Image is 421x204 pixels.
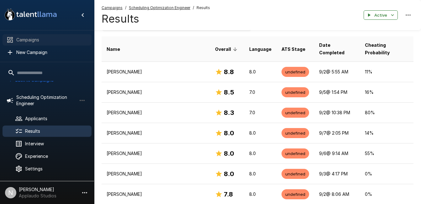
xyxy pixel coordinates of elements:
[365,110,408,116] p: 80 %
[107,69,205,75] p: [PERSON_NAME]
[319,41,355,56] span: Date Completed
[282,110,309,116] span: undefined
[249,69,271,75] p: 8.0
[282,69,309,75] span: undefined
[282,151,309,157] span: undefined
[215,46,239,53] span: Overall
[224,128,234,138] h6: 8.0
[249,171,271,177] p: 8.0
[314,164,360,184] td: 9/3 @ 4:17 PM
[365,69,408,75] p: 11 %
[365,171,408,177] p: 0 %
[102,5,123,10] u: Campaigns
[249,191,271,197] p: 8.0
[282,46,305,53] span: ATS Stage
[224,148,234,158] h6: 8.0
[282,191,309,197] span: undefined
[249,150,271,157] p: 8.0
[314,143,360,164] td: 9/6 @ 9:14 AM
[107,171,205,177] p: [PERSON_NAME]
[224,67,234,77] h6: 8.8
[224,189,233,199] h6: 7.8
[107,110,205,116] p: [PERSON_NAME]
[282,89,309,95] span: undefined
[129,5,190,10] u: Scheduling Optimization Engineer
[224,108,234,118] h6: 8.3
[107,89,205,95] p: [PERSON_NAME]
[314,62,360,82] td: 9/2 @ 5:55 AM
[102,12,210,25] h4: Results
[197,5,210,11] span: Results
[107,191,205,197] p: [PERSON_NAME]
[107,150,205,157] p: [PERSON_NAME]
[193,5,194,11] span: /
[314,82,360,102] td: 9/5 @ 1:54 PM
[224,169,234,179] h6: 8.0
[249,110,271,116] p: 7.0
[224,87,234,97] h6: 8.5
[365,191,408,197] p: 0 %
[314,102,360,123] td: 9/2 @ 10:38 PM
[282,171,309,177] span: undefined
[282,130,309,136] span: undefined
[107,46,120,53] span: Name
[249,46,271,53] span: Language
[365,130,408,136] p: 14 %
[365,89,408,95] p: 16 %
[125,5,126,11] span: /
[364,10,398,20] button: Active
[365,41,408,56] span: Cheating Probability
[365,150,408,157] p: 55 %
[249,130,271,136] p: 8.0
[314,123,360,143] td: 9/7 @ 2:05 PM
[249,89,271,95] p: 7.0
[107,130,205,136] p: [PERSON_NAME]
